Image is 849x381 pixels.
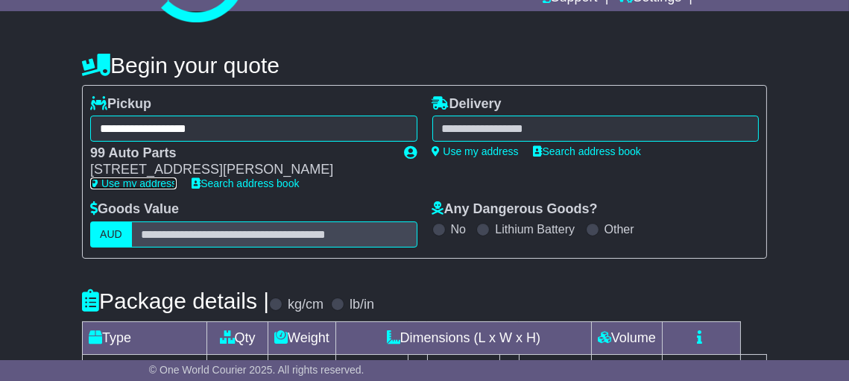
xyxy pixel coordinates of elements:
[288,297,323,313] label: kg/cm
[534,145,641,157] a: Search address book
[90,201,179,218] label: Goods Value
[90,221,132,248] label: AUD
[432,96,502,113] label: Delivery
[90,96,151,113] label: Pickup
[591,321,662,354] td: Volume
[82,53,767,78] h4: Begin your quote
[605,222,634,236] label: Other
[149,364,364,376] span: © One World Courier 2025. All rights reserved.
[268,321,336,354] td: Weight
[207,321,268,354] td: Qty
[495,222,575,236] label: Lithium Battery
[335,321,591,354] td: Dimensions (L x W x H)
[90,177,177,189] a: Use my address
[82,289,269,313] h4: Package details |
[432,201,598,218] label: Any Dangerous Goods?
[90,162,389,178] div: [STREET_ADDRESS][PERSON_NAME]
[451,222,466,236] label: No
[90,145,389,162] div: 99 Auto Parts
[350,297,374,313] label: lb/in
[432,145,519,157] a: Use my address
[83,321,207,354] td: Type
[192,177,299,189] a: Search address book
